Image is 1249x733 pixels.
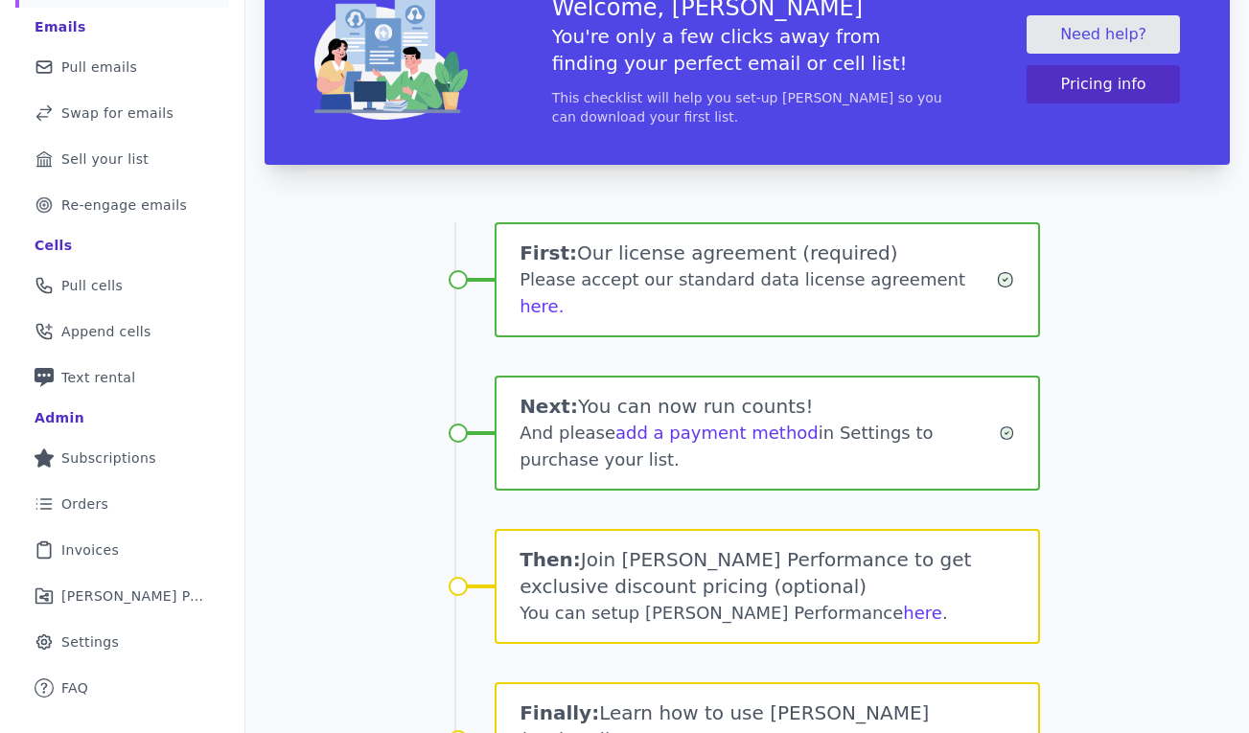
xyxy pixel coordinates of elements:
[520,266,996,320] div: Please accept our standard data license agreement
[15,621,229,663] a: Settings
[61,448,156,468] span: Subscriptions
[520,393,999,420] h1: You can now run counts!
[615,423,819,443] a: add a payment method
[520,241,577,264] span: First:
[15,529,229,571] a: Invoices
[15,667,229,709] a: FAQ
[903,603,942,623] a: here
[61,586,206,606] span: [PERSON_NAME] Performance
[15,46,229,88] a: Pull emails
[1027,15,1180,54] a: Need help?
[15,310,229,353] a: Append cells
[61,195,187,215] span: Re-engage emails
[520,701,599,724] span: Finally:
[1027,65,1180,103] button: Pricing info
[35,408,84,427] div: Admin
[35,236,72,255] div: Cells
[520,546,1015,600] h1: Join [PERSON_NAME] Performance to get exclusive discount pricing (optional)
[15,356,229,399] a: Text rental
[61,632,119,652] span: Settings
[15,483,229,525] a: Orders
[552,88,943,126] p: This checklist will help you set-up [PERSON_NAME] so you can download your first list.
[15,437,229,479] a: Subscriptions
[61,540,119,560] span: Invoices
[15,264,229,307] a: Pull cells
[15,92,229,134] a: Swap for emails
[61,322,151,341] span: Append cells
[15,138,229,180] a: Sell your list
[520,420,999,473] div: And please in Settings to purchase your list.
[15,184,229,226] a: Re-engage emails
[61,103,173,123] span: Swap for emails
[520,600,1015,627] div: You can setup [PERSON_NAME] Performance .
[520,240,996,266] h1: Our license agreement (required)
[520,395,578,418] span: Next:
[61,678,88,698] span: FAQ
[61,276,123,295] span: Pull cells
[61,57,137,77] span: Pull emails
[35,17,86,36] div: Emails
[552,23,943,77] h5: You're only a few clicks away from finding your perfect email or cell list!
[61,494,108,514] span: Orders
[15,575,229,617] a: [PERSON_NAME] Performance
[61,149,149,169] span: Sell your list
[61,368,136,387] span: Text rental
[520,548,581,571] span: Then:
